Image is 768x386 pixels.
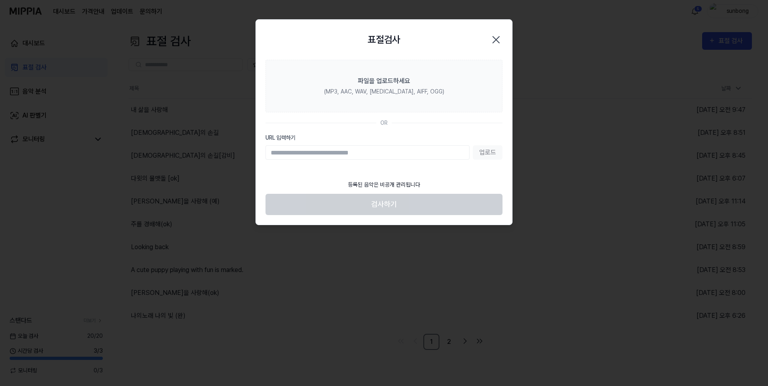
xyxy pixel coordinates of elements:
[343,176,425,194] div: 등록된 음악은 비공개 관리됩니다
[358,76,410,86] div: 파일을 업로드하세요
[368,33,400,47] h2: 표절검사
[266,134,502,142] label: URL 입력하기
[324,87,444,96] div: (MP3, AAC, WAV, [MEDICAL_DATA], AIFF, OGG)
[380,119,388,127] div: OR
